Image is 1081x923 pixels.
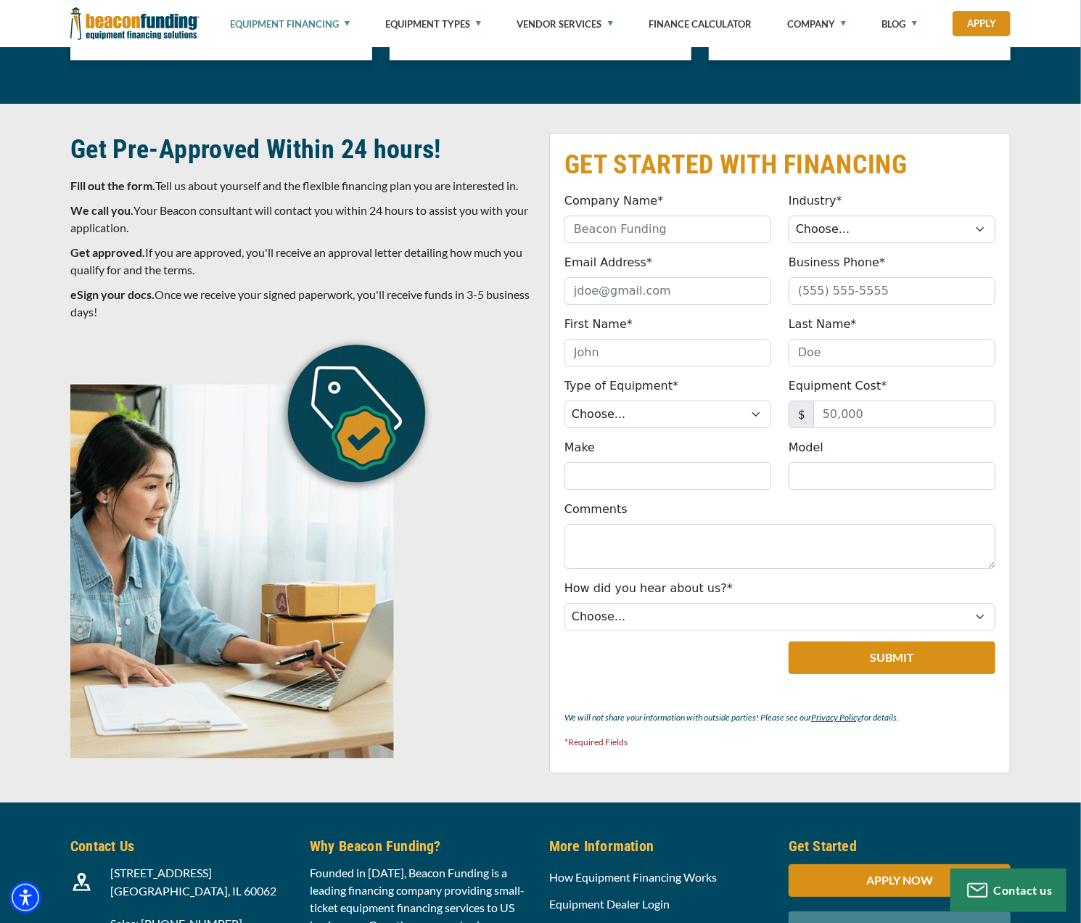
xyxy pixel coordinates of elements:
input: Doe [789,339,995,366]
label: Email Address* [564,254,652,271]
p: *Required Fields [564,734,995,751]
div: APPLY NOW [789,864,1011,897]
span: Contact us [994,883,1053,897]
h5: Why Beacon Funding? [310,835,532,857]
h5: Contact Us [70,835,292,857]
p: Once we receive your signed paperwork, you'll receive funds in 3-5 business days! [70,286,532,321]
h5: Get Started [789,835,1011,857]
a: Equipment Dealer Login [549,897,670,911]
strong: Get approved. [70,245,145,259]
input: John [564,339,771,366]
a: Privacy Policy [811,712,861,723]
input: (555) 555-5555 [789,277,995,305]
strong: Fill out the form. [70,179,155,192]
label: Equipment Cost* [789,377,887,395]
h2: Get Pre-Approved Within 24 hours! [70,133,532,166]
strong: eSign your docs. [70,287,155,301]
input: Beacon Funding [564,216,771,243]
span: [STREET_ADDRESS] [GEOGRAPHIC_DATA], IL 60062 [110,866,276,898]
label: Comments [564,501,628,518]
img: Fill out the form. [70,328,448,758]
label: Model [789,439,823,456]
a: How Equipment Financing Works [549,870,717,884]
h5: More Information [549,835,771,857]
label: How did you hear about us?* [564,580,733,597]
div: Accessibility Menu [9,882,41,914]
label: Make [564,439,595,456]
button: Submit [789,641,995,674]
label: Business Phone* [789,254,885,271]
p: Tell us about yourself and the flexible financing plan you are interested in. [70,177,532,194]
label: First Name* [564,316,633,333]
a: APPLY NOW [789,873,1011,887]
input: jdoe@gmail.com [564,277,771,305]
label: Last Name* [789,316,857,333]
label: Company Name* [564,192,663,210]
iframe: reCAPTCHA [564,641,741,686]
button: Contact us [950,869,1066,912]
h2: GET STARTED WITH FINANCING [564,148,995,181]
a: Apply [953,11,1011,36]
label: Type of Equipment* [564,377,678,395]
span: $ [789,401,814,428]
input: 50,000 [813,401,995,428]
p: We will not share your information with outside parties! Please see our for details. [564,709,995,726]
label: Industry* [789,192,842,210]
p: If you are approved, you'll receive an approval letter detailing how much you qualify for and the... [70,244,532,279]
strong: We call you. [70,203,133,217]
p: Your Beacon consultant will contact you within 24 hours to assist you with your application. [70,202,532,237]
img: Beacon Funding location [73,873,91,891]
